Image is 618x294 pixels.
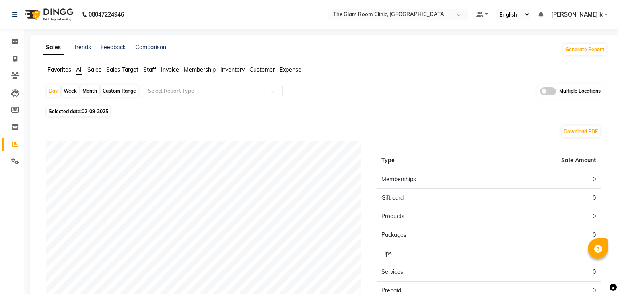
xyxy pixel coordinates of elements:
[43,40,64,55] a: Sales
[47,106,110,116] span: Selected date:
[143,66,156,73] span: Staff
[377,263,489,281] td: Services
[488,226,601,244] td: 0
[584,262,610,286] iframe: chat widget
[89,3,124,26] b: 08047224946
[488,207,601,226] td: 0
[184,66,216,73] span: Membership
[377,244,489,263] td: Tips
[76,66,82,73] span: All
[377,207,489,226] td: Products
[488,244,601,263] td: 0
[135,43,166,51] a: Comparison
[74,43,91,51] a: Trends
[101,43,126,51] a: Feedback
[47,85,60,97] div: Day
[21,3,76,26] img: logo
[101,85,138,97] div: Custom Range
[488,263,601,281] td: 0
[377,188,489,207] td: Gift card
[551,10,603,19] span: [PERSON_NAME] k
[488,170,601,189] td: 0
[47,66,71,73] span: Favorites
[488,151,601,170] th: Sale Amount
[106,66,138,73] span: Sales Target
[563,44,606,55] button: Generate Report
[559,87,601,95] span: Multiple Locations
[220,66,245,73] span: Inventory
[562,126,600,137] button: Download PDF
[87,66,101,73] span: Sales
[488,188,601,207] td: 0
[377,170,489,189] td: Memberships
[82,108,108,114] span: 02-09-2025
[249,66,275,73] span: Customer
[377,151,489,170] th: Type
[377,226,489,244] td: Packages
[80,85,99,97] div: Month
[280,66,301,73] span: Expense
[161,66,179,73] span: Invoice
[62,85,79,97] div: Week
